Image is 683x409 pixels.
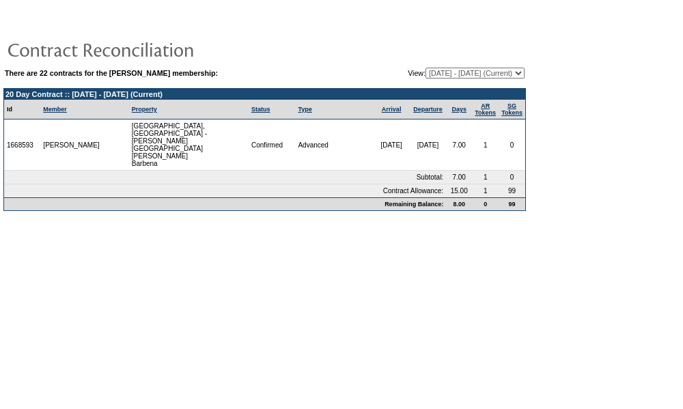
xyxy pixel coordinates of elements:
[446,197,472,210] td: 8.00
[499,119,525,171] td: 0
[446,119,472,171] td: 7.00
[298,106,311,113] a: Type
[4,119,40,171] td: 1668593
[472,197,499,210] td: 0
[129,119,249,171] td: [GEOGRAPHIC_DATA], [GEOGRAPHIC_DATA] - [PERSON_NAME][GEOGRAPHIC_DATA][PERSON_NAME] Barbena
[472,171,499,184] td: 1
[499,197,525,210] td: 99
[43,106,67,113] a: Member
[7,36,280,63] img: pgTtlContractReconciliation.gif
[40,119,103,171] td: [PERSON_NAME]
[499,184,525,197] td: 99
[4,171,446,184] td: Subtotal:
[132,106,157,113] a: Property
[472,184,499,197] td: 1
[4,197,446,210] td: Remaining Balance:
[472,119,499,171] td: 1
[4,184,446,197] td: Contract Allowance:
[446,184,472,197] td: 15.00
[499,171,525,184] td: 0
[5,69,218,77] b: There are 22 contracts for the [PERSON_NAME] membership:
[373,119,409,171] td: [DATE]
[382,106,402,113] a: Arrival
[446,171,472,184] td: 7.00
[341,68,525,79] td: View:
[249,119,296,171] td: Confirmed
[501,102,522,116] a: SGTokens
[410,119,446,171] td: [DATE]
[475,102,496,116] a: ARTokens
[251,106,270,113] a: Status
[295,119,373,171] td: Advanced
[4,89,525,100] td: 20 Day Contract :: [DATE] - [DATE] (Current)
[413,106,443,113] a: Departure
[4,100,40,119] td: Id
[451,106,466,113] a: Days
